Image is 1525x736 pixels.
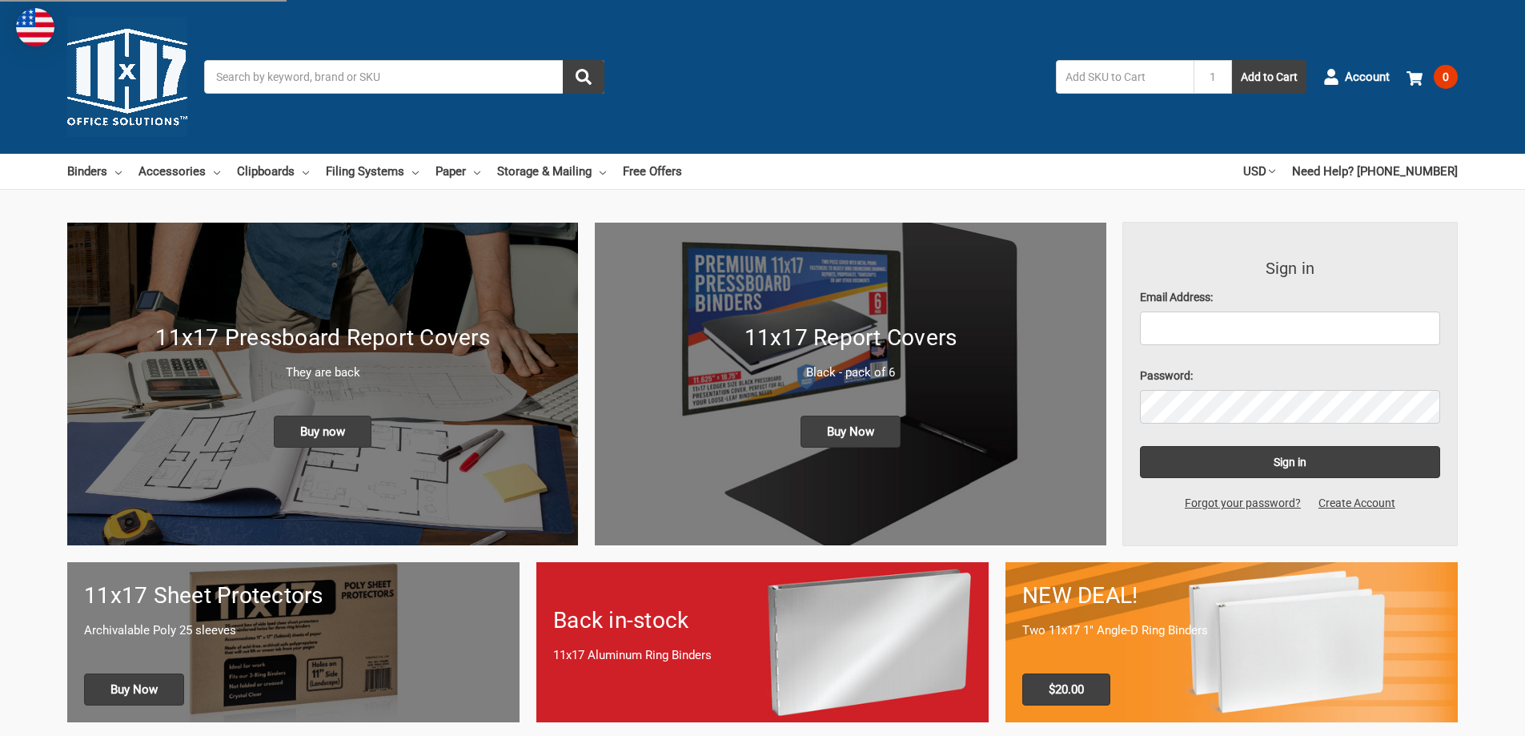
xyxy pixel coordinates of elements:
[595,223,1106,545] img: 11x17 Report Covers
[1310,495,1404,512] a: Create Account
[1022,674,1110,706] span: $20.00
[326,154,419,189] a: Filing Systems
[1140,256,1441,280] h3: Sign in
[1056,60,1194,94] input: Add SKU to Cart
[1292,154,1458,189] a: Need Help? [PHONE_NUMBER]
[1140,446,1441,478] input: Sign in
[204,60,604,94] input: Search by keyword, brand or SKU
[1176,495,1310,512] a: Forgot your password?
[1022,579,1441,613] h1: NEW DEAL!
[801,416,901,448] span: Buy Now
[1323,56,1390,98] a: Account
[67,223,578,545] a: New 11x17 Pressboard Binders 11x17 Pressboard Report Covers They are back Buy now
[1345,68,1390,86] span: Account
[84,674,184,706] span: Buy Now
[1243,154,1275,189] a: USD
[1140,289,1441,306] label: Email Address:
[138,154,220,189] a: Accessories
[67,223,578,545] img: New 11x17 Pressboard Binders
[623,154,682,189] a: Free Offers
[595,223,1106,545] a: 11x17 Report Covers 11x17 Report Covers Black - pack of 6 Buy Now
[1232,60,1306,94] button: Add to Cart
[536,562,989,722] a: Back in-stock 11x17 Aluminum Ring Binders
[67,562,520,722] a: 11x17 sheet protectors 11x17 Sheet Protectors Archivalable Poly 25 sleeves Buy Now
[553,646,972,665] p: 11x17 Aluminum Ring Binders
[84,321,561,355] h1: 11x17 Pressboard Report Covers
[84,621,503,640] p: Archivalable Poly 25 sleeves
[1434,65,1458,89] span: 0
[237,154,309,189] a: Clipboards
[1005,562,1458,722] a: 11x17 Binder 2-pack only $20.00 NEW DEAL! Two 11x17 1" Angle-D Ring Binders $20.00
[612,364,1089,382] p: Black - pack of 6
[84,579,503,613] h1: 11x17 Sheet Protectors
[612,321,1089,355] h1: 11x17 Report Covers
[435,154,480,189] a: Paper
[67,17,187,137] img: 11x17.com
[497,154,606,189] a: Storage & Mailing
[16,8,54,46] img: duty and tax information for United States
[67,154,122,189] a: Binders
[274,416,371,448] span: Buy now
[1022,621,1441,640] p: Two 11x17 1" Angle-D Ring Binders
[1140,368,1441,384] label: Password:
[1407,56,1458,98] a: 0
[84,364,561,382] p: They are back
[1393,693,1525,736] iframe: Google Customer Reviews
[553,604,972,637] h1: Back in-stock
